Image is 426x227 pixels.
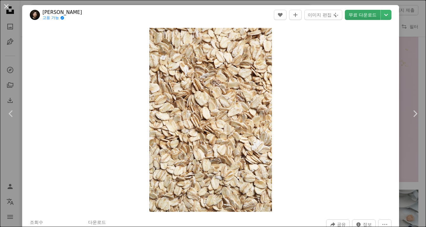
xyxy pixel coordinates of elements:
[304,10,342,20] button: 이미지 편집
[30,10,40,20] img: Łukasz Rawa의 프로필로 이동
[149,28,272,212] img: 땅에 갈색 마른 잎
[289,10,302,20] button: 컬렉션에 추가
[149,28,272,212] button: 이 이미지 확대
[30,219,43,226] h3: 조회수
[88,219,106,226] h3: 다운로드
[404,83,426,144] a: 다음
[42,16,82,21] a: 고용 가능
[345,10,380,20] a: 무료 다운로드
[381,10,391,20] button: 다운로드 크기 선택
[274,10,287,20] button: 좋아요
[42,9,82,16] a: [PERSON_NAME]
